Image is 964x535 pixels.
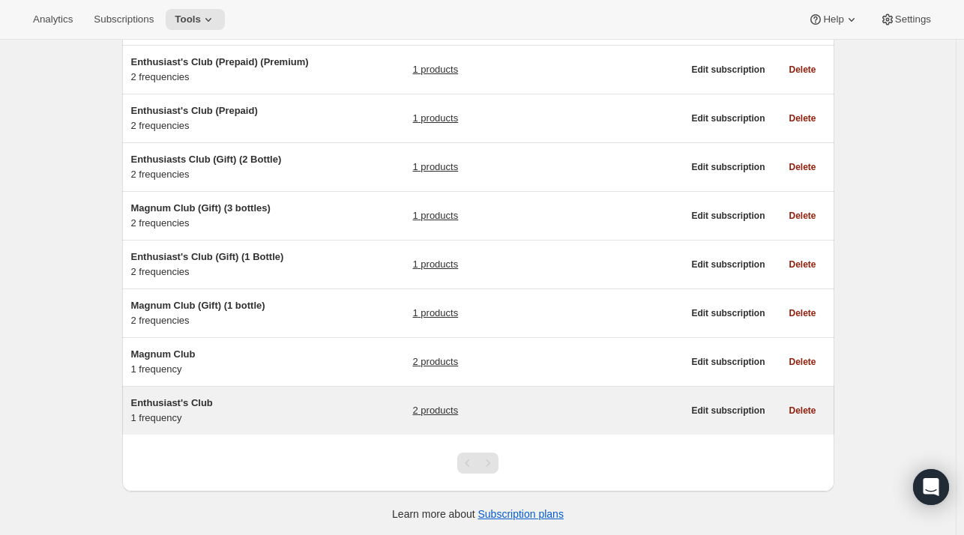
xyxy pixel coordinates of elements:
[131,251,284,262] span: Enthusiast's Club (Gift) (1 Bottle)
[131,152,319,182] div: 2 frequencies
[457,453,498,474] nav: Pagination
[412,354,458,369] a: 2 products
[799,9,867,30] button: Help
[682,108,774,129] button: Edit subscription
[780,205,825,226] button: Delete
[789,405,816,417] span: Delete
[131,154,282,165] span: Enthusiasts Club (Gift) (2 Bottle)
[691,259,765,270] span: Edit subscription
[412,257,458,272] a: 1 products
[682,254,774,275] button: Edit subscription
[175,13,201,25] span: Tools
[780,254,825,275] button: Delete
[131,201,319,231] div: 2 frequencies
[131,103,319,133] div: 2 frequencies
[412,306,458,321] a: 1 products
[789,356,816,368] span: Delete
[682,351,774,372] button: Edit subscription
[691,356,765,368] span: Edit subscription
[895,13,931,25] span: Settings
[780,59,825,80] button: Delete
[780,303,825,324] button: Delete
[85,9,163,30] button: Subscriptions
[412,403,458,418] a: 2 products
[691,405,765,417] span: Edit subscription
[682,157,774,178] button: Edit subscription
[789,64,816,76] span: Delete
[780,157,825,178] button: Delete
[131,396,319,426] div: 1 frequency
[131,56,309,67] span: Enthusiast's Club (Prepaid) (Premium)
[682,205,774,226] button: Edit subscription
[131,397,213,408] span: Enthusiast's Club
[94,13,154,25] span: Subscriptions
[682,400,774,421] button: Edit subscription
[131,250,319,279] div: 2 frequencies
[789,112,816,124] span: Delete
[131,298,319,328] div: 2 frequencies
[682,59,774,80] button: Edit subscription
[691,112,765,124] span: Edit subscription
[913,469,949,505] div: Open Intercom Messenger
[166,9,225,30] button: Tools
[780,351,825,372] button: Delete
[131,105,258,116] span: Enthusiast's Club (Prepaid)
[789,161,816,173] span: Delete
[131,300,265,311] span: Magnum Club (Gift) (1 bottle)
[412,62,458,77] a: 1 products
[33,13,73,25] span: Analytics
[871,9,940,30] button: Settings
[131,202,271,214] span: Magnum Club (Gift) (3 bottles)
[412,208,458,223] a: 1 products
[478,508,564,520] a: Subscription plans
[780,108,825,129] button: Delete
[691,161,765,173] span: Edit subscription
[131,347,319,377] div: 1 frequency
[789,307,816,319] span: Delete
[412,111,458,126] a: 1 products
[131,55,319,85] div: 2 frequencies
[682,303,774,324] button: Edit subscription
[131,348,196,360] span: Magnum Club
[789,259,816,270] span: Delete
[780,400,825,421] button: Delete
[691,307,765,319] span: Edit subscription
[691,210,765,222] span: Edit subscription
[392,507,564,522] p: Learn more about
[24,9,82,30] button: Analytics
[412,160,458,175] a: 1 products
[823,13,843,25] span: Help
[789,210,816,222] span: Delete
[691,64,765,76] span: Edit subscription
